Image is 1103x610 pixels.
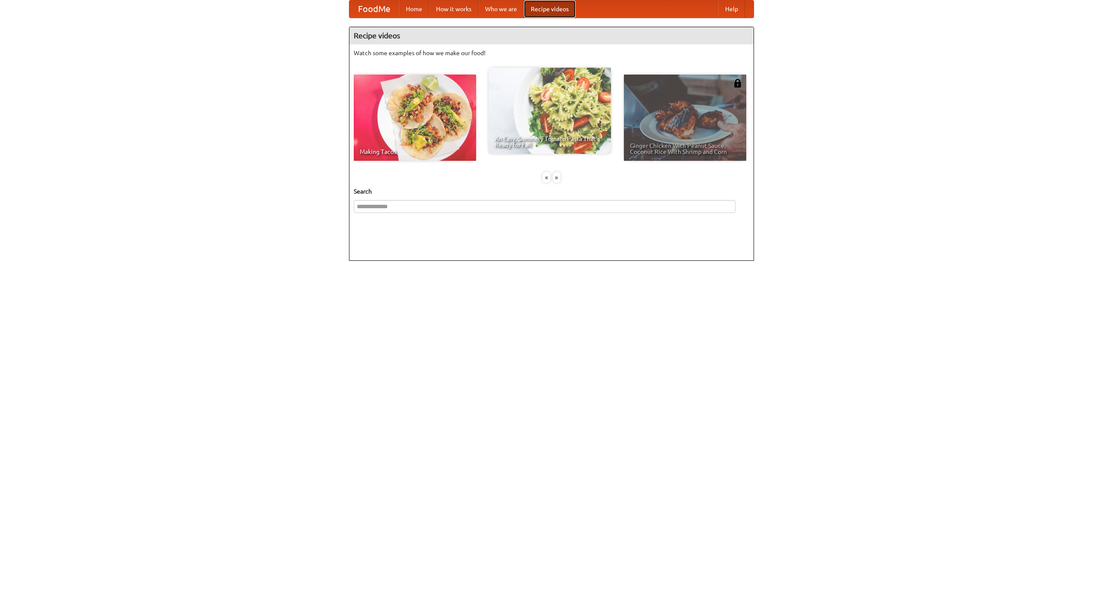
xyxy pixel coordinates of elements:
a: Who we are [478,0,524,18]
div: » [553,172,561,183]
span: An Easy, Summery Tomato Pasta That's Ready for Fall [495,136,605,148]
a: Recipe videos [524,0,576,18]
h5: Search [354,187,749,196]
a: FoodMe [349,0,399,18]
img: 483408.png [733,79,742,88]
span: Making Tacos [360,149,470,155]
p: Watch some examples of how we make our food! [354,49,749,57]
a: How it works [429,0,478,18]
a: Making Tacos [354,75,476,161]
div: « [542,172,550,183]
h4: Recipe videos [349,27,754,44]
a: An Easy, Summery Tomato Pasta That's Ready for Fall [489,68,611,154]
a: Help [718,0,745,18]
a: Home [399,0,429,18]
